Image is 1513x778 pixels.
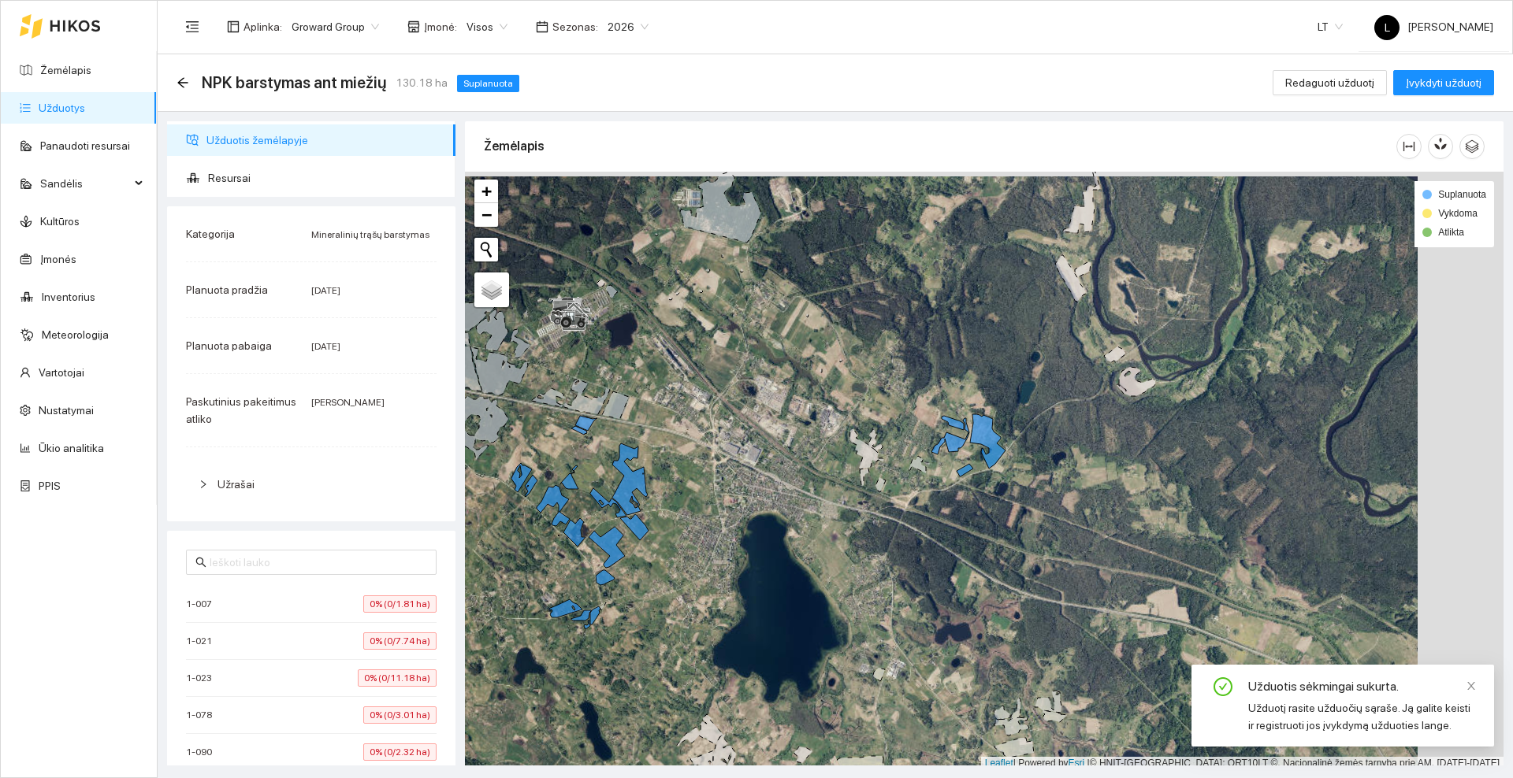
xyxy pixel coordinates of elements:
[457,75,519,92] span: Suplanuota
[1438,189,1486,200] span: Suplanuota
[177,76,189,90] div: Atgal
[536,20,548,33] span: calendar
[608,15,649,39] span: 2026
[186,596,220,612] span: 1-007
[39,480,61,492] a: PPIS
[40,139,130,152] a: Panaudoti resursai
[474,238,498,261] button: Initiate a new search
[396,74,448,91] span: 130.18 ha
[358,669,437,687] span: 0% (0/11.18 ha)
[39,442,104,454] a: Ūkio analitika
[1214,677,1232,699] span: check-circle
[42,291,95,303] a: Inventorius
[186,228,235,240] span: Kategorija
[474,203,498,227] a: Zoom out
[40,215,80,228] a: Kultūros
[185,20,199,34] span: menu-fold
[981,757,1504,770] div: | Powered by © HNIT-[GEOGRAPHIC_DATA]; ORT10LT ©, Nacionalinė žemės tarnyba prie AM, [DATE]-[DATE]
[39,366,84,379] a: Vartotojai
[208,162,443,194] span: Resursai
[1069,758,1085,769] a: Esri
[424,18,457,35] span: Įmonė :
[186,339,272,352] span: Planuota pabaiga
[42,328,109,341] a: Meteorologija
[40,253,76,265] a: Įmonės
[1438,227,1464,238] span: Atlikta
[311,341,340,352] span: [DATE]
[474,272,509,307] a: Layers
[1248,677,1475,696] div: Užduotis sėkmingai sukurta.
[552,18,598,35] span: Sezonas :
[40,168,130,199] span: Sandėlis
[363,632,437,650] span: 0% (0/7.74 ha)
[40,64,91,76] a: Žemėlapis
[186,707,220,723] span: 1-078
[467,15,507,39] span: Visos
[177,11,208,43] button: menu-fold
[227,20,240,33] span: layout
[481,205,492,224] span: −
[363,743,437,761] span: 0% (0/2.32 ha)
[311,285,340,296] span: [DATE]
[1406,74,1481,91] span: Įvykdyti užduotį
[1285,74,1374,91] span: Redaguoti užduotį
[1385,15,1390,40] span: L
[186,744,220,760] span: 1-090
[199,480,208,489] span: right
[1374,20,1493,33] span: [PERSON_NAME]
[363,706,437,724] span: 0% (0/3.01 ha)
[474,180,498,203] a: Zoom in
[195,557,206,568] span: search
[292,15,379,39] span: Groward Group
[1248,699,1475,734] div: Užduotį rasite užduočių sąraše. Ją galite keisti ir registruoti jos įvykdymą užduoties lange.
[311,397,385,408] span: [PERSON_NAME]
[363,595,437,613] span: 0% (0/1.81 ha)
[243,18,282,35] span: Aplinka :
[206,124,443,156] span: Užduotis žemėlapyje
[484,124,1396,169] div: Žemėlapis
[407,20,420,33] span: shop
[1087,758,1090,769] span: |
[186,395,296,425] span: Paskutinius pakeitimus atliko
[1438,208,1478,219] span: Vykdoma
[210,554,427,571] input: Ieškoti lauko
[1396,134,1422,159] button: column-width
[1273,70,1387,95] button: Redaguoti užduotį
[985,758,1013,769] a: Leaflet
[481,181,492,201] span: +
[311,229,429,240] span: Mineralinių trąšų barstymas
[177,76,189,89] span: arrow-left
[1318,15,1343,39] span: LT
[186,283,268,296] span: Planuota pradžia
[1397,140,1421,153] span: column-width
[217,478,255,491] span: Užrašai
[202,70,386,95] span: NPK barstymas ant miežių
[39,404,94,417] a: Nustatymai
[39,102,85,114] a: Užduotys
[186,670,220,686] span: 1-023
[1466,680,1477,691] span: close
[1273,76,1387,89] a: Redaguoti užduotį
[186,466,437,502] div: Užrašai
[1393,70,1494,95] button: Įvykdyti užduotį
[186,633,220,649] span: 1-021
